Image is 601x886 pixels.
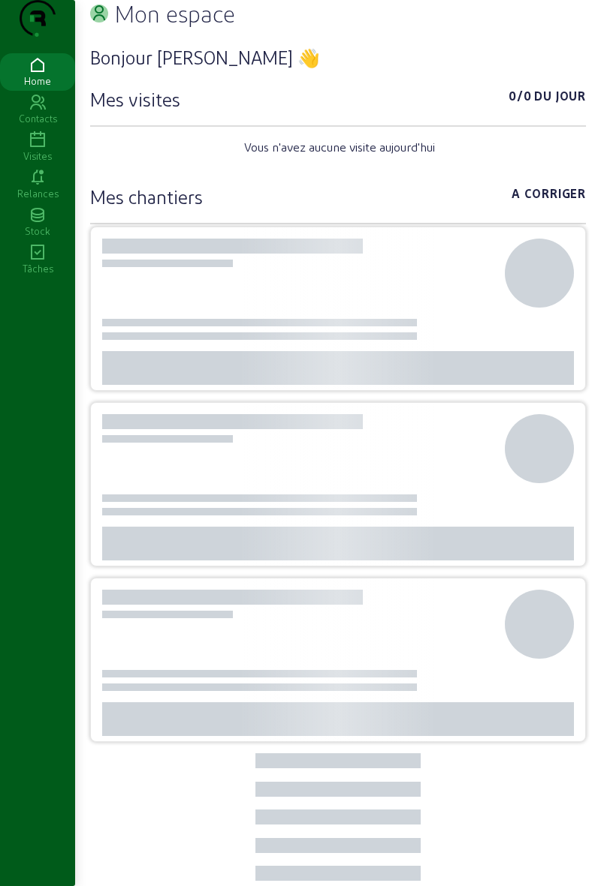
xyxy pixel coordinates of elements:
[90,87,180,111] h3: Mes visites
[534,87,586,111] span: Du jour
[509,87,531,111] span: 0/0
[90,45,586,69] h3: Bonjour [PERSON_NAME] 👋
[90,185,203,209] h3: Mes chantiers
[512,185,586,209] span: A corriger
[244,138,435,156] span: Vous n'avez aucune visite aujourd'hui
